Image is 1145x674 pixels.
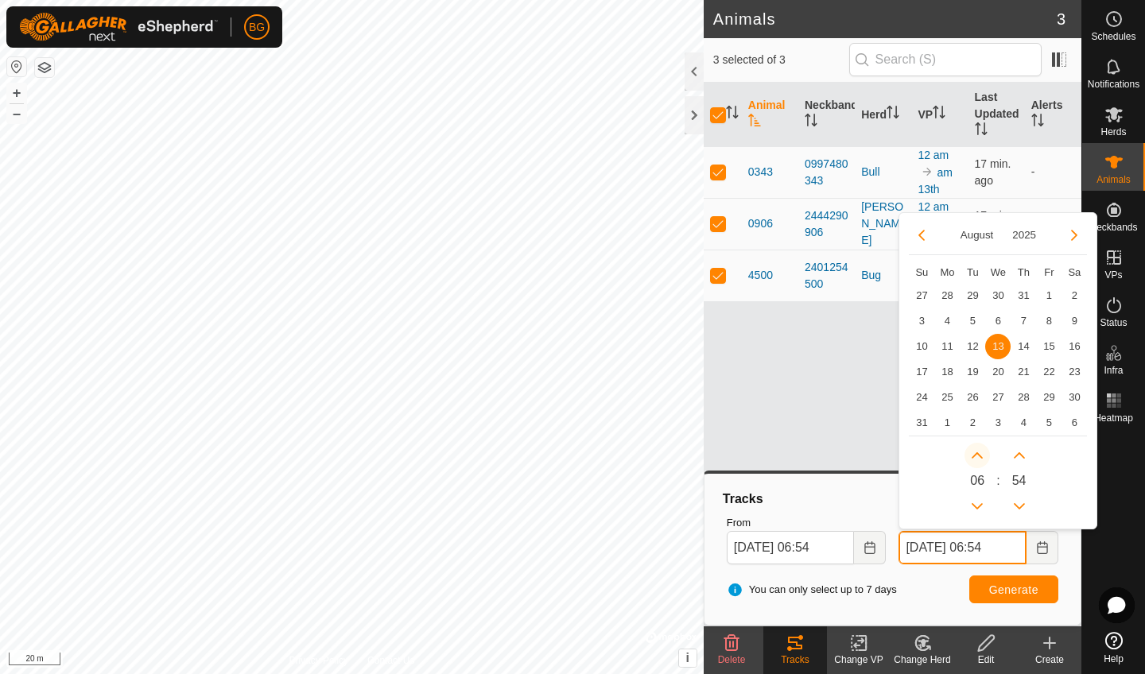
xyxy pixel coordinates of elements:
[960,308,985,334] span: 5
[934,308,960,334] td: 4
[960,334,985,359] td: 12
[805,116,817,129] p-sorticon: Activate to sort
[933,108,945,121] p-sorticon: Activate to sort
[918,200,949,213] a: 12 am
[1036,308,1062,334] td: 8
[861,199,905,249] div: [PERSON_NAME]
[1100,318,1127,327] span: Status
[1011,308,1036,334] td: 7
[1011,385,1036,410] td: 28
[909,283,934,308] td: 27
[1011,334,1036,359] span: 14
[985,359,1011,385] span: 20
[19,13,218,41] img: Gallagher Logo
[798,83,855,147] th: Neckband
[934,334,960,359] span: 11
[985,283,1011,308] td: 30
[289,653,348,668] a: Privacy Policy
[35,58,54,77] button: Map Layers
[854,531,886,564] button: Choose Date
[1007,494,1032,519] p-button: Previous Minute
[960,359,985,385] td: 19
[1025,83,1081,147] th: Alerts
[742,83,798,147] th: Animal
[727,515,887,531] label: From
[1062,359,1087,385] span: 23
[960,283,985,308] span: 29
[909,385,934,410] td: 24
[748,116,761,129] p-sorticon: Activate to sort
[1011,410,1036,436] span: 4
[1018,266,1030,278] span: Th
[1027,531,1058,564] button: Choose Date
[899,212,1097,530] div: Choose Date
[975,125,988,138] p-sorticon: Activate to sort
[1036,283,1062,308] span: 1
[940,266,954,278] span: Mo
[975,209,1011,238] span: Aug 13, 2025, 9:07 AM
[861,267,905,284] div: Bug
[1057,7,1065,31] span: 3
[911,83,968,147] th: VP
[1011,359,1036,385] td: 21
[748,267,773,284] span: 4500
[748,164,773,180] span: 0343
[679,649,697,667] button: i
[934,359,960,385] td: 18
[827,653,891,667] div: Change VP
[921,165,933,178] img: to
[960,385,985,410] td: 26
[887,108,899,121] p-sorticon: Activate to sort
[1062,334,1087,359] td: 16
[1011,283,1036,308] td: 31
[954,226,1000,244] button: Choose Month
[726,108,739,121] p-sorticon: Activate to sort
[1104,270,1122,280] span: VPs
[713,10,1057,29] h2: Animals
[985,385,1011,410] td: 27
[1104,654,1124,664] span: Help
[985,308,1011,334] span: 6
[1044,266,1054,278] span: Fr
[1062,385,1087,410] td: 30
[805,156,848,189] div: 0997480343
[970,471,984,490] span: 0 6
[7,83,26,103] button: +
[1007,443,1032,468] p-button: Next Minute
[1036,334,1062,359] span: 15
[7,57,26,76] button: Reset Map
[934,283,960,308] td: 28
[1089,223,1137,232] span: Neckbands
[1091,32,1135,41] span: Schedules
[965,443,990,468] p-button: Next Hour
[960,410,985,436] td: 2
[985,410,1011,436] td: 3
[968,83,1025,147] th: Last Updated
[718,654,746,665] span: Delete
[985,334,1011,359] td: 13
[748,215,773,232] span: 0906
[934,385,960,410] span: 25
[1100,127,1126,137] span: Herds
[989,583,1038,596] span: Generate
[909,410,934,436] span: 31
[1036,410,1062,436] td: 5
[1082,626,1145,670] a: Help
[713,52,849,68] span: 3 selected of 3
[1031,116,1044,129] p-sorticon: Activate to sort
[1036,359,1062,385] td: 22
[1068,266,1081,278] span: Sa
[1036,385,1062,410] td: 29
[1062,308,1087,334] td: 9
[686,651,689,664] span: i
